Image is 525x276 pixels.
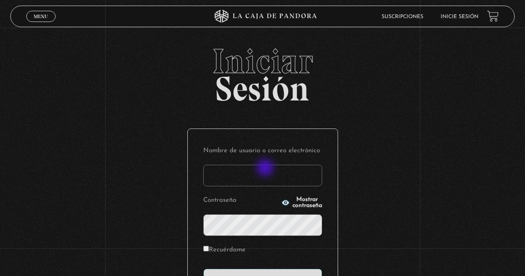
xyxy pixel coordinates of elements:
span: Mostrar contraseña [292,197,322,209]
input: Recuérdame [203,246,209,251]
label: Contraseña [203,194,279,207]
a: Suscripciones [382,14,423,19]
button: Mostrar contraseña [281,197,322,209]
label: Recuérdame [203,244,245,257]
span: Menu [34,14,48,19]
label: Nombre de usuario o correo electrónico [203,144,322,158]
span: Cerrar [31,21,51,27]
a: Inicie sesión [441,14,478,19]
a: View your shopping cart [487,10,499,22]
h2: Sesión [10,44,514,99]
span: Iniciar [10,44,514,78]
